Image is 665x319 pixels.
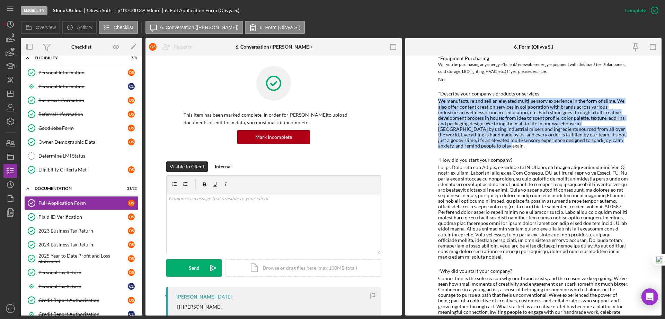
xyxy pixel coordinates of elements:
label: Checklist [114,25,133,30]
div: Credit Report Authorization [38,311,128,317]
div: Lo ips Dolorsita con Adipis, el-seddoe te IN Utlabo, etd magna aliqu-enimadmini, Ven Q, nostr ex ... [438,165,629,260]
div: Determine LMI Status [38,153,138,159]
div: O S [128,269,135,276]
div: *Equipment Purchasing [438,56,629,61]
label: 6. Conversation ([PERSON_NAME]) [160,25,239,30]
div: O S [149,43,157,51]
a: 2025 Year to Date Profit and Loss StatementOS [24,252,139,266]
label: Activity [77,25,92,30]
div: O S [128,69,135,76]
div: Visible to Client [170,161,204,172]
div: C L [128,283,135,290]
a: Personal InformationCL [24,79,139,93]
div: Owner Demographic Data [38,139,128,145]
div: O S [128,297,135,304]
a: Business InformationOS [24,93,139,107]
button: Visible to Client [166,161,208,172]
button: Checklist [99,21,138,34]
div: Checklist [71,44,91,50]
div: 2025 Year to Date Profit and Loss Statement [38,253,128,264]
button: Overview [21,21,60,34]
a: Good Jobs FormOS [24,121,139,135]
a: Determine LMI Status [24,149,139,163]
div: Mark Incomplete [255,130,292,144]
div: O S [128,241,135,248]
div: Business Information [38,98,128,103]
div: Personal Tax Return [38,284,128,289]
div: Eligibility Criteria Met [38,167,128,173]
a: Personal Tax ReturnOS [24,266,139,279]
div: 2024 Business Tax Return [38,242,128,247]
div: O S [128,138,135,145]
div: O S [128,227,135,234]
button: Internal [211,161,235,172]
div: Plaid ID Verification [38,214,128,220]
div: C L [128,311,135,318]
a: Plaid ID VerificationOS [24,210,139,224]
div: Personal Information [38,70,128,75]
div: 6. Full Application Form (Olivya S.) [165,8,239,13]
div: No [438,77,445,82]
span: $100,000 [117,7,138,13]
a: 2024 Business Tax ReturnOS [24,238,139,252]
div: 3 % [139,8,145,13]
div: 60 mo [147,8,159,13]
div: O S [128,111,135,118]
button: RK [3,302,17,316]
button: Activity [62,21,97,34]
a: Personal InformationOS [24,66,139,79]
div: Internal [215,161,232,172]
div: We manufacture and sell an elevated multi-sensory experience in the form of slime. We also offer ... [438,98,629,149]
div: Good Jobs Form [38,125,128,131]
div: [PERSON_NAME] [177,294,215,300]
div: Documentation [35,186,119,191]
time: 2025-10-06 20:57 [216,294,232,300]
button: Send [166,259,222,277]
div: Open Intercom Messenger [641,288,658,305]
div: 6. Conversation ([PERSON_NAME]) [236,44,312,50]
div: C L [128,83,135,90]
div: 21 / 22 [124,186,137,191]
div: Personal Information [38,84,128,89]
button: 6. Form (Olivya S.) [245,21,305,34]
div: Will you be purchasing any energy efficient/renewable energy equipment with this loan? (ex, Solar... [438,61,629,75]
img: one_i.png [656,256,663,263]
div: O S [128,166,135,173]
div: Eligibility [35,56,119,60]
div: *Describe your company's products or services [438,91,629,96]
label: Overview [36,25,56,30]
div: Referral Information [38,111,128,117]
text: RK [8,307,13,311]
div: O S [128,255,135,262]
div: O S [128,97,135,104]
p: This item has been marked complete. In order for [PERSON_NAME] to upload documents or edit form d... [184,111,364,127]
div: Personal Tax Return [38,270,128,275]
a: Personal Tax ReturnCL [24,279,139,293]
label: 6. Form (Olivya S.) [260,25,300,30]
a: 2023 Business Tax ReturnOS [24,224,139,238]
a: Eligibility Criteria MetOS [24,163,139,177]
div: O S [128,213,135,220]
a: Full Application FormOS [24,196,139,210]
button: 6. Conversation ([PERSON_NAME]) [145,21,243,34]
div: Reassign [174,40,193,54]
a: Owner Demographic DataOS [24,135,139,149]
div: 7 / 8 [124,56,137,60]
div: O S [128,125,135,132]
button: Complete [618,3,662,17]
button: Mark Incomplete [237,130,310,144]
div: 2023 Business Tax Return [38,228,128,234]
div: 6. Form (Olivya S.) [514,44,553,50]
b: Slime OG Inc [53,8,81,13]
div: Complete [625,3,646,17]
div: Olivya Soth [87,8,117,13]
div: Credit Report Authorization [38,297,128,303]
a: Referral InformationOS [24,107,139,121]
div: Eligibility [21,6,47,15]
div: *How did you start your company? [438,157,629,163]
a: Credit Report AuthorizationOS [24,293,139,307]
button: OSReassign [145,40,199,54]
div: *Why did you start your company? [438,268,629,274]
div: Send [189,259,199,277]
div: Full Application Form [38,200,128,206]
